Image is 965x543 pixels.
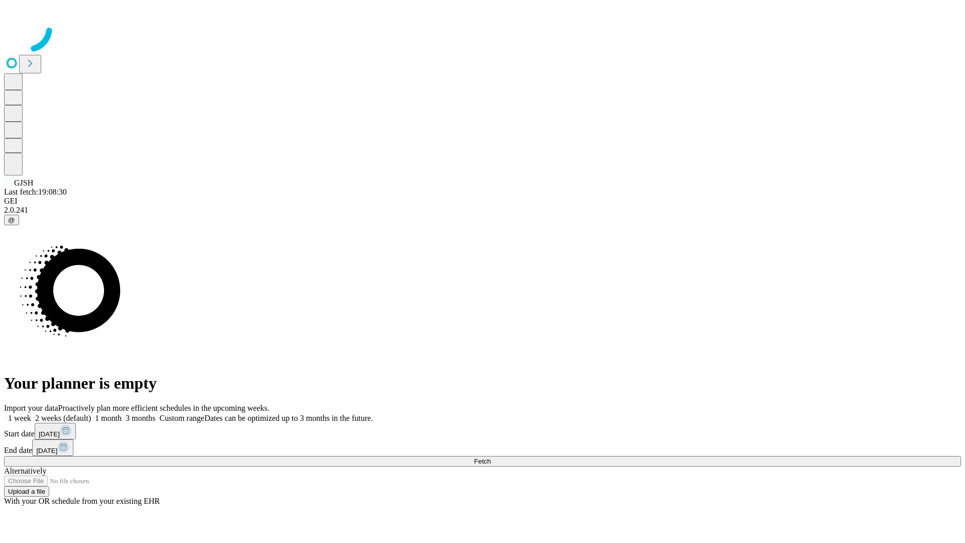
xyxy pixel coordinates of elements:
[4,497,160,505] span: With your OR schedule from your existing EHR
[4,467,46,475] span: Alternatively
[58,404,269,412] span: Proactively plan more efficient schedules in the upcoming weeks.
[39,430,60,438] span: [DATE]
[4,404,58,412] span: Import your data
[4,439,961,456] div: End date
[95,414,122,422] span: 1 month
[32,439,73,456] button: [DATE]
[14,178,33,187] span: GJSH
[35,423,76,439] button: [DATE]
[4,206,961,215] div: 2.0.241
[8,216,15,224] span: @
[126,414,155,422] span: 3 months
[4,374,961,393] h1: Your planner is empty
[35,414,91,422] span: 2 weeks (default)
[8,414,31,422] span: 1 week
[36,447,57,455] span: [DATE]
[474,458,491,465] span: Fetch
[4,456,961,467] button: Fetch
[4,486,49,497] button: Upload a file
[159,414,204,422] span: Custom range
[205,414,373,422] span: Dates can be optimized up to 3 months in the future.
[4,423,961,439] div: Start date
[4,188,67,196] span: Last fetch: 19:08:30
[4,197,961,206] div: GEI
[4,215,19,225] button: @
